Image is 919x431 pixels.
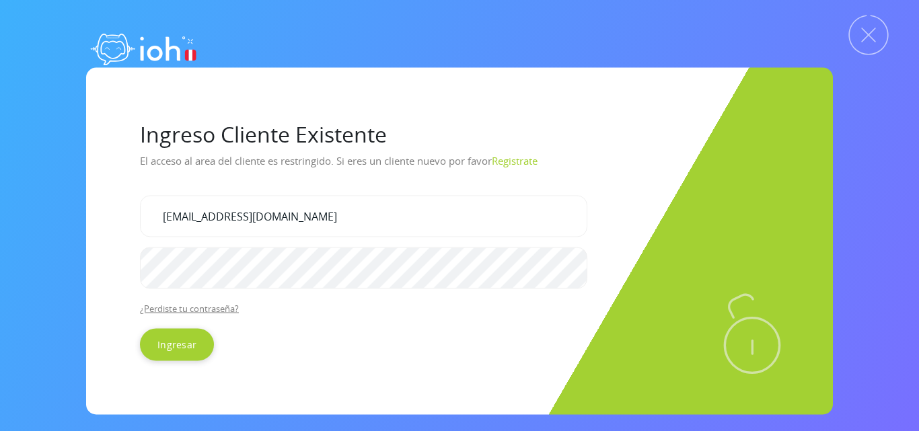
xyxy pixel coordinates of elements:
[492,153,538,167] a: Registrate
[140,121,779,147] h1: Ingreso Cliente Existente
[140,302,239,314] a: ¿Perdiste tu contraseña?
[86,20,200,74] img: logo
[140,328,214,360] input: Ingresar
[848,15,889,55] img: Cerrar
[140,195,587,237] input: Tu correo
[140,149,779,184] p: El acceso al area del cliente es restringido. Si eres un cliente nuevo por favor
